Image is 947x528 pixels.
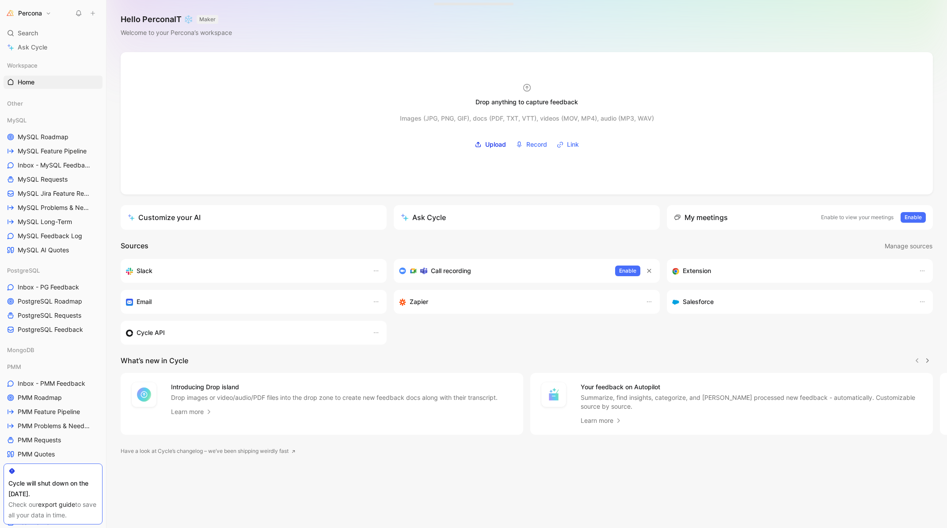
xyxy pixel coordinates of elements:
[4,405,103,418] a: PMM Feature Pipeline
[513,138,550,151] button: Record
[4,229,103,243] a: MySQL Feedback Log
[7,99,23,108] span: Other
[4,114,103,127] div: MySQL
[18,450,55,459] span: PMM Quotes
[399,266,608,276] div: Record & transcribe meetings from Zoom, Meet & Teams.
[4,462,103,475] a: PMM Feedback
[8,499,98,520] div: Check our to save all your data in time.
[619,266,636,275] span: Enable
[400,113,654,124] div: Images (JPG, PNG, GIF), docs (PDF, TXT, VTT), videos (MOV, MP4), audio (MP3, WAV)
[18,175,68,184] span: MySQL Requests
[18,283,79,292] span: Inbox - PG Feedback
[137,296,152,307] h3: Email
[4,343,103,357] div: MongoDB
[171,382,498,392] h4: Introducing Drop island
[18,311,81,320] span: PostgreSQL Requests
[4,360,103,475] div: PMMInbox - PMM FeedbackPMM RoadmapPMM Feature PipelinePMM Problems & Needs (WIP)PMM RequestsPMM Q...
[121,447,296,456] a: Have a look at Cycle’s changelog – we’ve been shipping weirdly fast
[4,323,103,336] a: PostgreSQL Feedback
[581,415,622,426] a: Learn more
[4,433,103,447] a: PMM Requests
[126,327,364,338] div: Sync customers & send feedback from custom sources. Get inspired by our favorite use case
[4,295,103,308] a: PostgreSQL Roadmap
[18,422,91,430] span: PMM Problems & Needs (WIP)
[410,296,428,307] h3: Zapier
[7,116,27,125] span: MySQL
[581,382,922,392] h4: Your feedback on Autopilot
[401,212,446,223] div: Ask Cycle
[126,266,364,276] div: Sync your customers, send feedback and get updates in Slack
[4,59,103,72] div: Workspace
[18,147,87,156] span: MySQL Feature Pipeline
[4,159,103,172] a: Inbox - MySQL Feedback
[18,436,61,444] span: PMM Requests
[4,27,103,40] div: Search
[4,187,103,200] a: MySQL Jira Feature Requests
[38,501,75,508] a: export guide
[7,266,40,275] span: PostgreSQL
[7,362,21,371] span: PMM
[674,212,728,223] div: My meetings
[901,212,926,223] button: Enable
[905,213,922,222] span: Enable
[18,379,85,388] span: Inbox - PMM Feedback
[18,407,80,416] span: PMM Feature Pipeline
[4,448,103,461] a: PMM Quotes
[4,144,103,158] a: MySQL Feature Pipeline
[672,266,910,276] div: Capture feedback from anywhere on the web
[18,9,42,17] h1: Percona
[18,297,82,306] span: PostgreSQL Roadmap
[4,97,103,113] div: Other
[18,78,34,87] span: Home
[4,114,103,257] div: MySQLMySQL RoadmapMySQL Feature PipelineInbox - MySQL FeedbackMySQL RequestsMySQL Jira Feature Re...
[171,393,498,402] p: Drop images or video/audio/PDF files into the drop zone to create new feedback docs along with th...
[567,139,579,150] span: Link
[121,14,232,25] h1: Hello PerconaIT ❄️
[615,266,640,276] button: Enable
[121,27,232,38] div: Welcome to your Percona’s workspace
[7,346,34,354] span: MongoDB
[399,296,637,307] div: Capture feedback from thousands of sources with Zapier (survey results, recordings, sheets, etc).
[4,243,103,257] a: MySQL AI Quotes
[121,240,148,252] h2: Sources
[18,133,68,141] span: MySQL Roadmap
[18,42,47,53] span: Ask Cycle
[8,478,98,499] div: Cycle will shut down on the [DATE].
[683,296,714,307] h3: Salesforce
[475,97,578,107] div: Drop anything to capture feedback
[885,241,932,251] span: Manage sources
[128,212,201,223] div: Customize your AI
[472,138,509,151] label: Upload
[18,325,83,334] span: PostgreSQL Feedback
[526,139,547,150] span: Record
[4,360,103,373] div: PMM
[683,266,711,276] h3: Extension
[18,393,62,402] span: PMM Roadmap
[7,61,38,70] span: Workspace
[18,28,38,38] span: Search
[581,393,922,411] p: Summarize, find insights, categorize, and [PERSON_NAME] processed new feedback - automatically. C...
[137,327,165,338] h3: Cycle API
[18,217,72,226] span: MySQL Long-Term
[18,232,82,240] span: MySQL Feedback Log
[4,264,103,336] div: PostgreSQLInbox - PG FeedbackPostgreSQL RoadmapPostgreSQL RequestsPostgreSQL Feedback
[137,266,152,276] h3: Slack
[18,246,69,255] span: MySQL AI Quotes
[18,189,91,198] span: MySQL Jira Feature Requests
[4,201,103,214] a: MySQL Problems & Needs (WIP)
[4,173,103,186] a: MySQL Requests
[554,138,582,151] button: Link
[4,41,103,54] a: Ask Cycle
[18,203,92,212] span: MySQL Problems & Needs (WIP)
[431,266,471,276] h3: Call recording
[4,76,103,89] a: Home
[4,281,103,294] a: Inbox - PG Feedback
[821,213,894,222] p: Enable to view your meetings
[4,419,103,433] a: PMM Problems & Needs (WIP)
[4,309,103,322] a: PostgreSQL Requests
[4,391,103,404] a: PMM Roadmap
[121,355,188,366] h2: What’s new in Cycle
[4,264,103,277] div: PostgreSQL
[4,130,103,144] a: MySQL Roadmap
[126,296,364,307] div: Forward emails to your feedback inbox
